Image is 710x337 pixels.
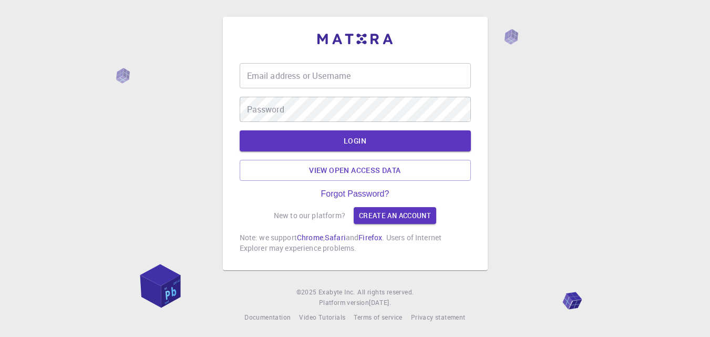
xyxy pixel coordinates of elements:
span: Platform version [319,298,369,308]
span: All rights reserved. [357,287,414,298]
a: Privacy statement [411,312,466,323]
span: [DATE] . [369,298,391,307]
a: Exabyte Inc. [318,287,355,298]
a: Create an account [354,207,436,224]
a: Firefox [358,232,382,242]
span: © 2025 [296,287,318,298]
span: Documentation [244,313,291,321]
a: Chrome [297,232,323,242]
a: Terms of service [354,312,402,323]
a: Safari [325,232,346,242]
a: Documentation [244,312,291,323]
span: Exabyte Inc. [318,288,355,296]
p: New to our platform? [274,210,345,221]
a: Video Tutorials [299,312,345,323]
p: Note: we support , and . Users of Internet Explorer may experience problems. [240,232,471,253]
a: View open access data [240,160,471,181]
a: [DATE]. [369,298,391,308]
button: LOGIN [240,130,471,151]
span: Video Tutorials [299,313,345,321]
a: Forgot Password? [321,189,389,199]
span: Terms of service [354,313,402,321]
span: Privacy statement [411,313,466,321]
